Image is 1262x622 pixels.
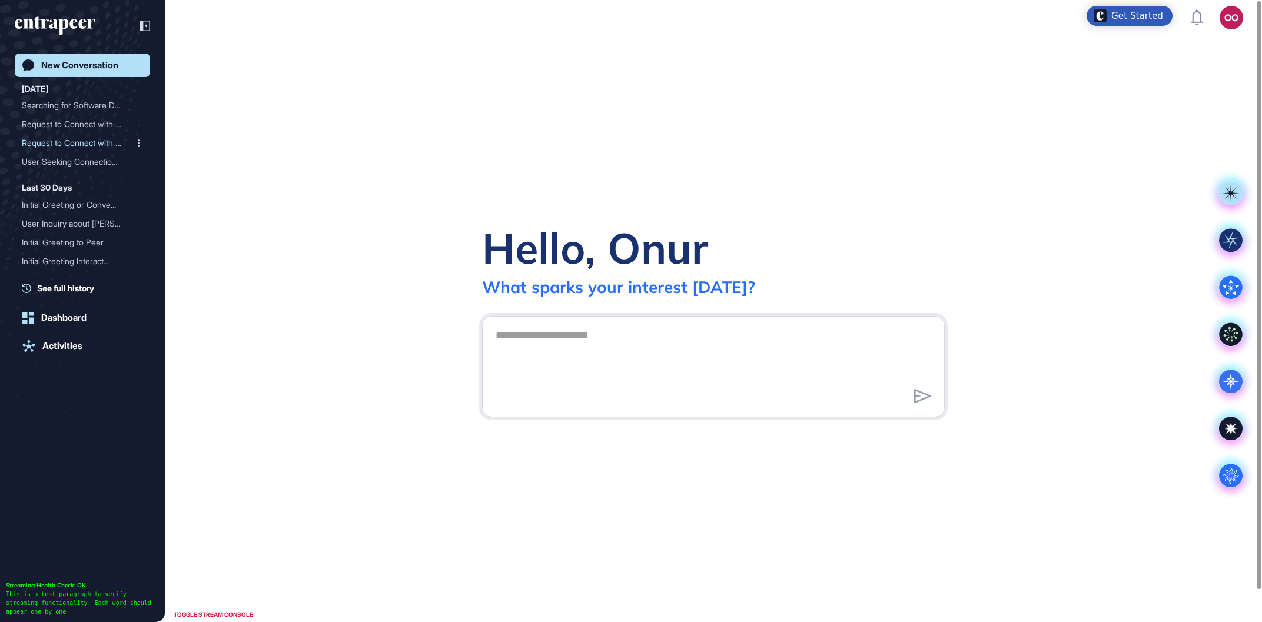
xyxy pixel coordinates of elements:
div: Searching for Software Developers with Banking or Finance Experience in Turkiye (Max 5 Years Expe... [22,96,143,115]
div: [DATE] [22,82,49,96]
button: OO [1220,6,1243,29]
div: Open Get Started checklist [1087,6,1173,26]
div: Initial Greeting Interact... [22,252,134,271]
div: Get Started [1111,10,1163,22]
div: Searching for Software De... [22,96,134,115]
div: Request to Connect with H... [22,115,134,134]
div: Last 30 Days [22,181,72,195]
a: See full history [22,282,150,294]
a: New Conversation [15,54,150,77]
div: Request to Connect with H... [22,134,134,152]
div: What sparks your interest [DATE]? [482,277,755,297]
a: Dashboard [15,306,150,330]
div: entrapeer-logo [15,16,95,35]
div: Dashboard [41,312,87,323]
div: User Seeking Connection to Hunter [22,152,143,171]
div: Request to Connect with Hunter [22,134,143,152]
div: User Seeking Connection t... [22,152,134,171]
div: Initial Greeting or Conve... [22,195,134,214]
div: Initial Greeting or Conversation Starter [22,195,143,214]
div: User Inquiry about Curie's Presence [22,214,143,233]
div: TOGGLE STREAM CONSOLE [171,607,256,622]
a: Activities [15,334,150,358]
div: New Conversation [41,60,118,71]
div: Initial Greeting Interaction [22,252,143,271]
div: User Inquiry about [PERSON_NAME]'... [22,214,134,233]
div: Initial Greeting to Peer [22,233,134,252]
div: Request to Connect with Hunter [22,115,143,134]
div: Hello, Onur [482,221,708,274]
img: launcher-image-alternative-text [1094,9,1107,22]
div: Initial Greeting to Peer [22,233,143,252]
div: Activities [42,341,82,351]
span: See full history [37,282,94,294]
